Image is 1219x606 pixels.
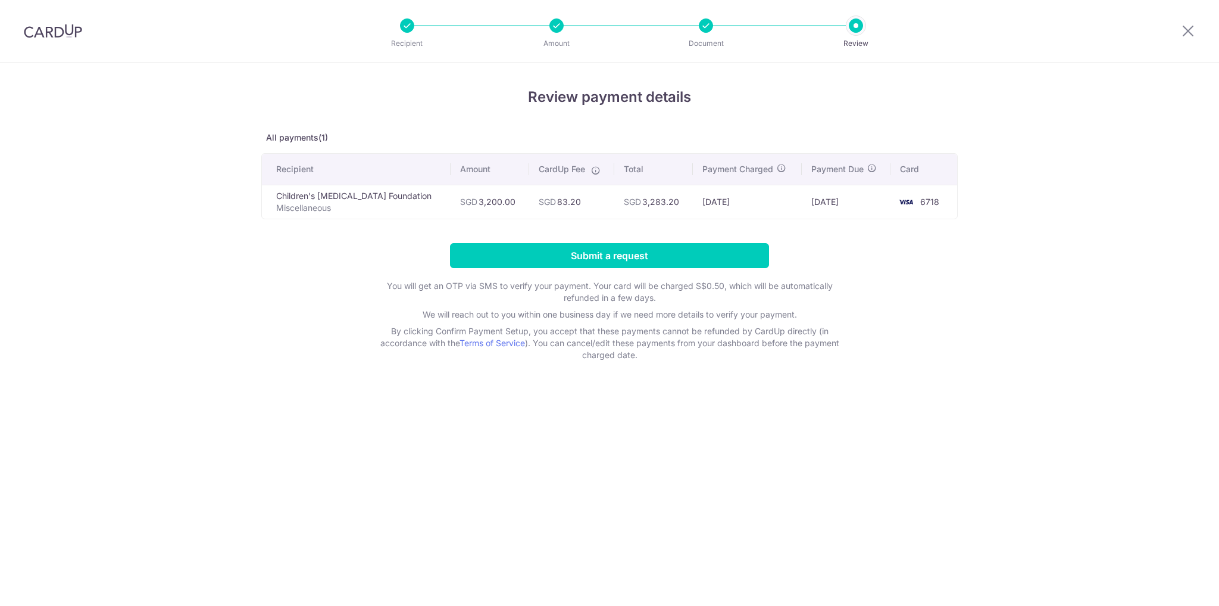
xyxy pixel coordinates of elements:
p: Document [662,38,750,49]
td: 3,200.00 [451,185,529,219]
span: SGD [539,197,556,207]
p: Amount [512,38,601,49]
td: 3,283.20 [614,185,693,219]
iframe: Opens a widget where you can find more information [1143,570,1207,600]
img: <span class="translation_missing" title="translation missing: en.account_steps.new_confirm_form.b... [894,195,918,209]
span: Payment Due [811,163,864,175]
span: Payment Charged [702,163,773,175]
span: CardUp Fee [539,163,585,175]
p: By clicking Confirm Payment Setup, you accept that these payments cannot be refunded by CardUp di... [371,325,848,361]
td: [DATE] [802,185,891,219]
input: Submit a request [450,243,769,268]
p: We will reach out to you within one business day if we need more details to verify your payment. [371,309,848,321]
th: Amount [451,154,529,185]
h4: Review payment details [261,86,958,108]
p: You will get an OTP via SMS to verify your payment. Your card will be charged S$0.50, which will ... [371,280,848,304]
th: Card [890,154,957,185]
td: Children's [MEDICAL_DATA] Foundation [262,185,451,219]
img: CardUp [24,24,82,38]
th: Recipient [262,154,451,185]
td: [DATE] [693,185,801,219]
a: Terms of Service [460,338,525,348]
p: Miscellaneous [276,202,441,214]
p: Review [812,38,900,49]
span: SGD [460,197,477,207]
p: Recipient [363,38,451,49]
p: All payments(1) [261,132,958,144]
td: 83.20 [529,185,614,219]
span: SGD [624,197,641,207]
span: 6718 [920,197,939,207]
th: Total [614,154,693,185]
